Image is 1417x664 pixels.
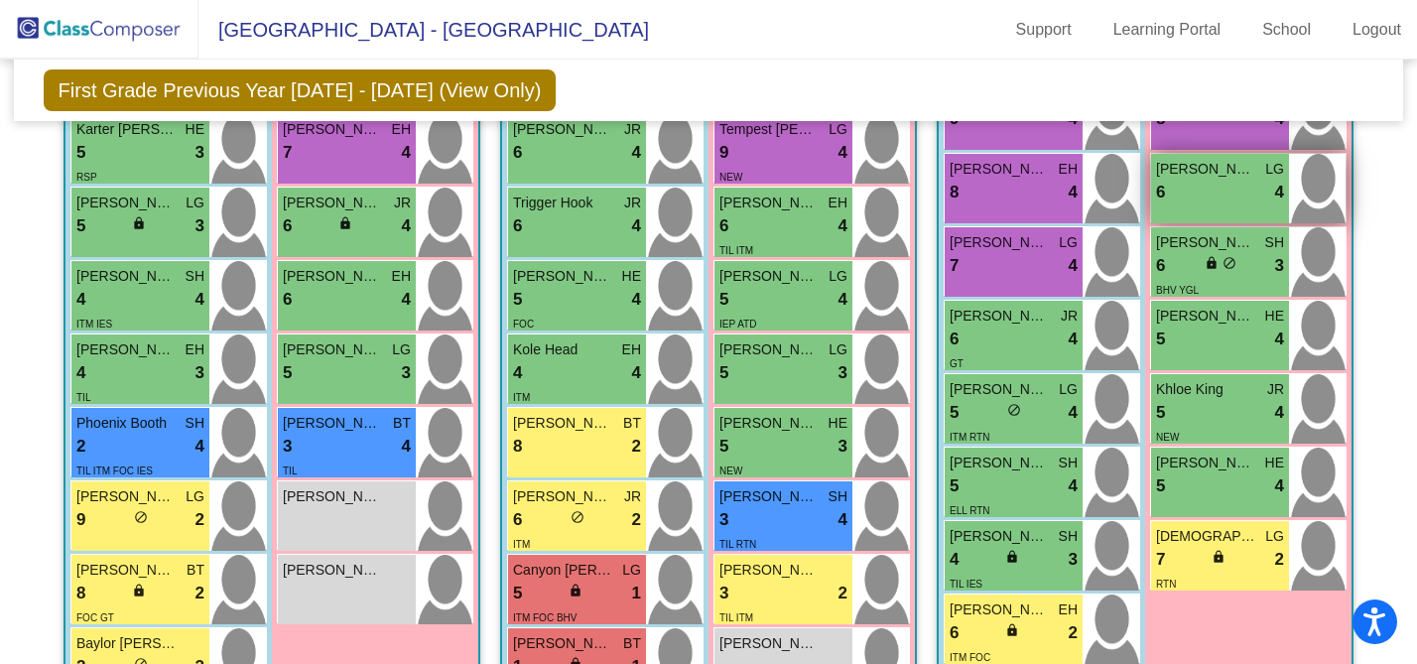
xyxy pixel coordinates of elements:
[719,581,728,606] span: 3
[1267,379,1284,400] span: JR
[950,526,1049,547] span: [PERSON_NAME]
[1275,180,1284,205] span: 4
[186,193,204,213] span: LG
[1246,14,1327,46] a: School
[719,486,819,507] span: [PERSON_NAME]
[719,119,819,140] span: Tempest [PERSON_NAME]
[571,510,584,524] span: do_not_disturb_alt
[624,119,641,140] span: JR
[1069,327,1078,352] span: 4
[513,193,612,213] span: Trigger Hook
[195,360,204,386] span: 3
[569,584,582,598] span: lock
[719,245,753,256] span: TIL ITM
[402,434,411,460] span: 4
[76,172,97,183] span: RSP
[1156,379,1255,400] span: Khloe King
[283,339,382,360] span: [PERSON_NAME]
[283,287,292,313] span: 6
[76,213,85,239] span: 5
[838,581,847,606] span: 2
[1265,159,1284,180] span: LG
[195,507,204,533] span: 2
[1156,432,1179,443] span: NEW
[76,266,176,287] span: [PERSON_NAME]
[513,140,522,166] span: 6
[1156,453,1255,473] span: [PERSON_NAME]
[1059,379,1078,400] span: LG
[402,140,411,166] span: 4
[1275,327,1284,352] span: 4
[950,453,1049,473] span: [PERSON_NAME]
[132,584,146,598] span: lock
[950,358,964,369] span: GT
[513,339,612,360] span: Kole Head
[1059,526,1078,547] span: SH
[838,507,847,533] span: 4
[76,560,176,581] span: [PERSON_NAME]
[623,413,641,434] span: BT
[513,319,534,330] span: FOC
[283,119,382,140] span: [PERSON_NAME]
[950,620,959,646] span: 6
[1156,473,1165,499] span: 5
[1156,547,1165,573] span: 7
[1205,256,1219,270] span: lock
[1069,180,1078,205] span: 4
[719,465,742,476] span: NEW
[622,266,641,287] span: HE
[719,172,742,183] span: NEW
[513,287,522,313] span: 5
[402,213,411,239] span: 4
[76,612,114,623] span: FOC GT
[950,579,982,590] span: TIL IES
[393,413,411,434] span: BT
[76,140,85,166] span: 5
[1059,232,1078,253] span: LG
[838,140,847,166] span: 4
[632,581,641,606] span: 1
[283,360,292,386] span: 5
[513,486,612,507] span: [PERSON_NAME]
[950,400,959,426] span: 5
[838,287,847,313] span: 4
[950,306,1049,327] span: [PERSON_NAME] [PERSON_NAME]
[1265,526,1284,547] span: LG
[186,119,204,140] span: HE
[719,213,728,239] span: 6
[1069,547,1078,573] span: 3
[1275,400,1284,426] span: 4
[76,193,176,213] span: [PERSON_NAME]
[394,193,411,213] span: JR
[1337,14,1417,46] a: Logout
[950,159,1049,180] span: [PERSON_NAME]
[1275,473,1284,499] span: 4
[283,266,382,287] span: [PERSON_NAME]
[719,560,819,581] span: [PERSON_NAME]
[1000,14,1088,46] a: Support
[632,507,641,533] span: 2
[719,434,728,460] span: 5
[1156,159,1255,180] span: [PERSON_NAME]
[283,465,297,476] span: TIL
[513,507,522,533] span: 6
[76,413,176,434] span: Phoenix Booth
[829,266,847,287] span: LG
[950,379,1049,400] span: [PERSON_NAME]
[622,339,641,360] span: EH
[950,547,959,573] span: 4
[838,213,847,239] span: 4
[402,360,411,386] span: 3
[76,581,85,606] span: 8
[134,510,148,524] span: do_not_disturb_alt
[838,434,847,460] span: 3
[1059,453,1078,473] span: SH
[513,392,530,403] span: ITM
[1265,232,1284,253] span: SH
[622,560,641,581] span: LG
[1059,159,1078,180] span: EH
[76,392,90,403] span: TIL
[719,633,819,654] span: [PERSON_NAME]
[513,413,612,434] span: [PERSON_NAME]
[513,560,612,581] span: Canyon [PERSON_NAME]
